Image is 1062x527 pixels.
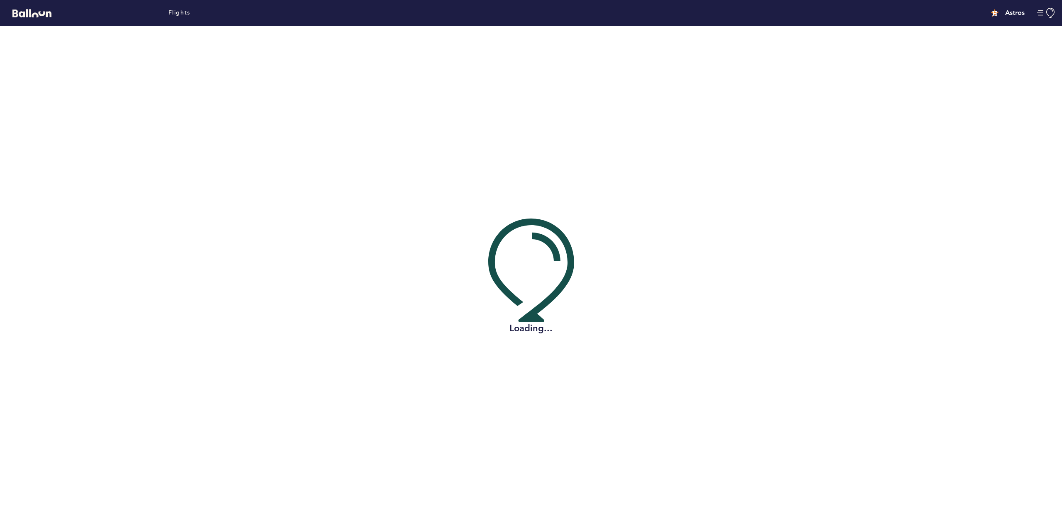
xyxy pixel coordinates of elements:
[168,8,190,17] a: Flights
[1005,8,1025,18] h4: Astros
[488,322,574,335] h2: Loading...
[6,8,51,17] a: Balloon
[1037,8,1056,18] button: Manage Account
[12,9,51,17] svg: Balloon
